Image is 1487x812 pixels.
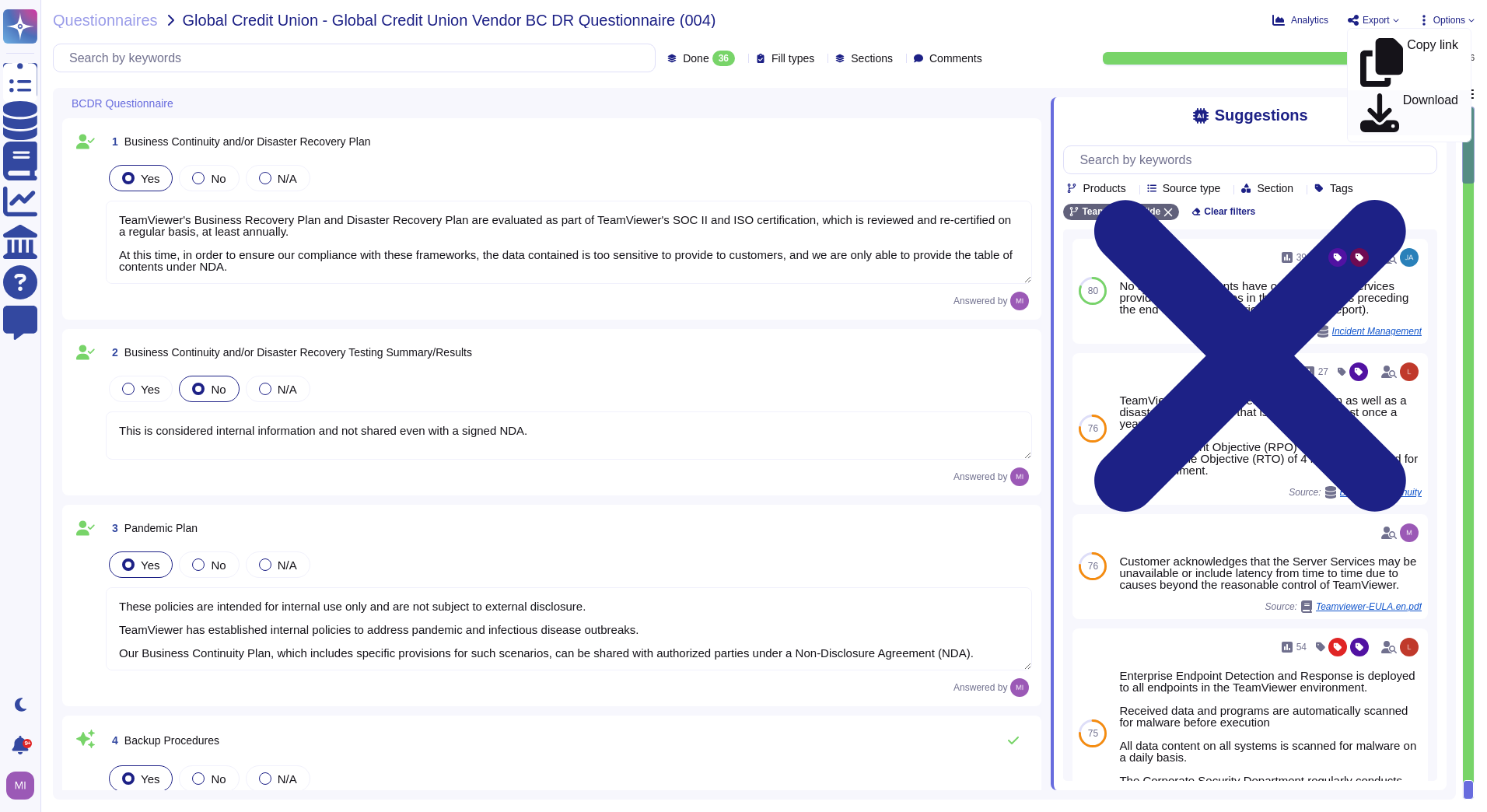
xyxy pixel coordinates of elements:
[1348,35,1471,90] a: Copy link
[1400,362,1419,381] img: user
[1088,286,1098,296] span: 80
[106,735,118,746] span: 4
[1119,670,1422,810] div: Enterprise Endpoint Detection and Response is deployed to all endpoints in the TeamViewer environ...
[183,12,716,28] span: Global Credit Union - Global Credit Union Vendor BC DR Questionnaire (004)
[929,53,982,64] span: Comments
[1296,642,1307,652] span: 54
[851,53,893,64] span: Sections
[278,772,297,786] span: N/A
[1400,523,1419,542] img: user
[211,172,226,185] span: No
[106,347,118,358] span: 2
[106,201,1032,284] textarea: TeamViewer's Business Recovery Plan and Disaster Recovery Plan are evaluated as part of TeamViewe...
[211,383,226,396] span: No
[712,51,735,66] div: 36
[1363,16,1390,25] span: Export
[124,734,219,747] span: Backup Procedures
[124,135,371,148] span: Business Continuity and/or Disaster Recovery Plan
[1291,16,1328,25] span: Analytics
[1010,678,1029,697] img: user
[106,587,1032,670] textarea: These policies are intended for internal use only and are not subject to external disclosure. Tea...
[72,98,173,109] span: BCDR Questionnaire
[953,683,1007,692] span: Answered by
[124,346,472,359] span: Business Continuity and/or Disaster Recovery Testing Summary/Results
[278,172,297,185] span: N/A
[953,296,1007,306] span: Answered by
[1088,424,1098,433] span: 76
[771,53,814,64] span: Fill types
[953,472,1007,481] span: Answered by
[106,523,118,534] span: 3
[61,44,655,72] input: Search by keywords
[1407,39,1458,87] p: Copy link
[141,772,159,786] span: Yes
[211,558,226,572] span: No
[211,772,226,786] span: No
[106,411,1032,460] textarea: This is considered internal information and not shared even with a signed NDA.
[1265,600,1422,613] span: Source:
[6,772,34,800] img: user
[1072,146,1436,173] input: Search by keywords
[1088,729,1098,738] span: 75
[1010,292,1029,310] img: user
[1433,16,1465,25] span: Options
[141,172,159,185] span: Yes
[683,53,709,64] span: Done
[278,383,297,396] span: N/A
[1316,602,1422,611] span: Teamviewer-EULA.en.pdf
[23,739,32,748] div: 9+
[1010,467,1029,486] img: user
[141,383,159,396] span: Yes
[141,558,159,572] span: Yes
[53,12,158,28] span: Questionnaires
[106,136,118,147] span: 1
[1403,94,1458,132] p: Download
[278,558,297,572] span: N/A
[1348,90,1471,135] a: Download
[3,768,45,803] button: user
[124,522,198,534] span: Pandemic Plan
[1088,562,1098,571] span: 76
[1400,248,1419,267] img: user
[1400,638,1419,656] img: user
[1272,14,1328,26] button: Analytics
